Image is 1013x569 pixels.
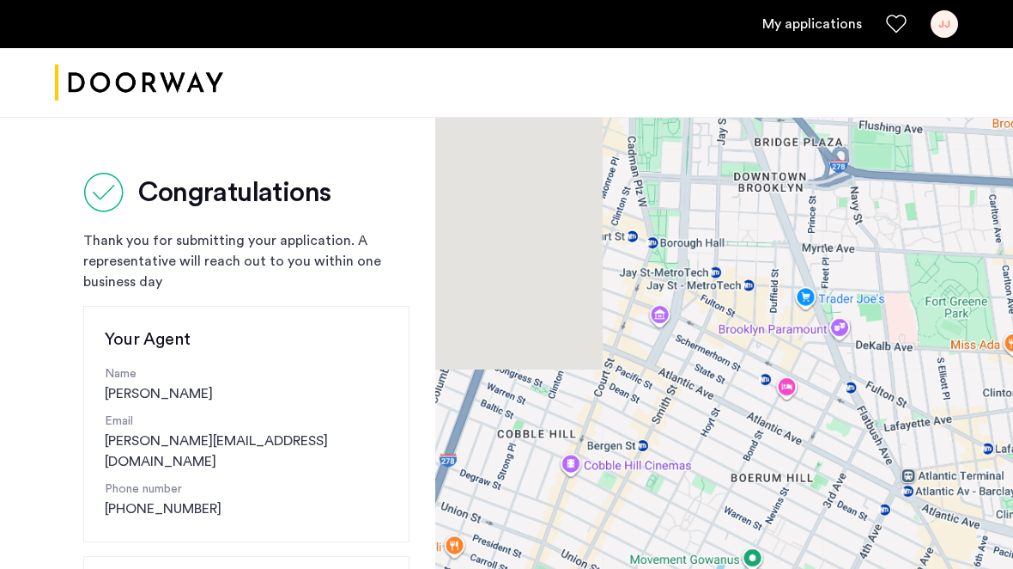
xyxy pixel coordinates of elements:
p: Phone number [105,480,388,499]
div: [PERSON_NAME] [105,365,388,404]
div: Thank you for submitting your application. A representative will reach out to you within one busi... [83,230,409,292]
a: My application [762,14,862,34]
a: [PHONE_NUMBER] [105,499,221,519]
p: Name [105,365,388,383]
h2: Congratulations [138,175,331,210]
div: JJ [931,10,958,38]
a: [PERSON_NAME][EMAIL_ADDRESS][DOMAIN_NAME] [105,431,388,472]
p: Email [105,413,388,431]
h3: Your Agent [105,327,388,352]
a: Favorites [886,14,907,34]
img: logo [55,51,223,115]
iframe: chat widget [941,500,996,552]
a: Cazamio logo [55,51,223,115]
